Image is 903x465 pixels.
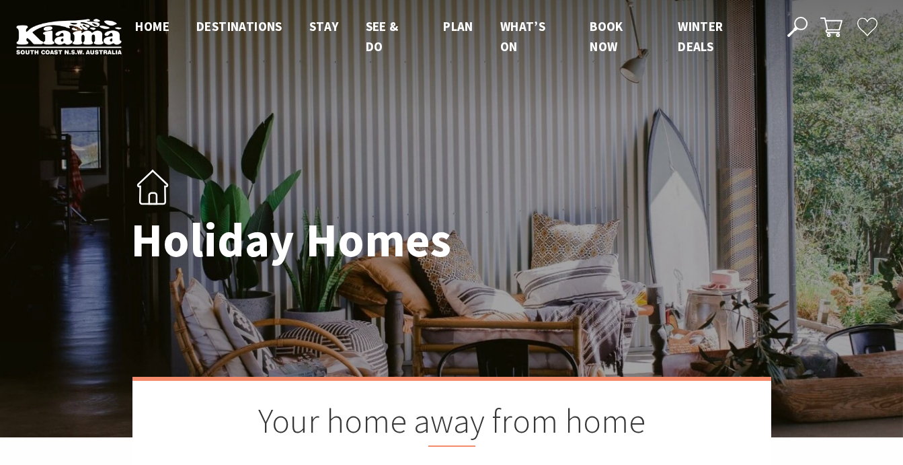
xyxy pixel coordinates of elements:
nav: Main Menu [122,16,771,57]
span: Stay [309,18,339,34]
span: Book now [590,18,623,55]
span: Destinations [196,18,282,34]
span: See & Do [366,18,399,55]
img: Kiama Logo [16,18,122,55]
span: Plan [443,18,473,34]
h1: Holiday Homes [131,215,511,266]
span: What’s On [500,18,545,55]
h2: Your home away from home [200,401,704,447]
span: Home [135,18,169,34]
span: Winter Deals [678,18,723,55]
